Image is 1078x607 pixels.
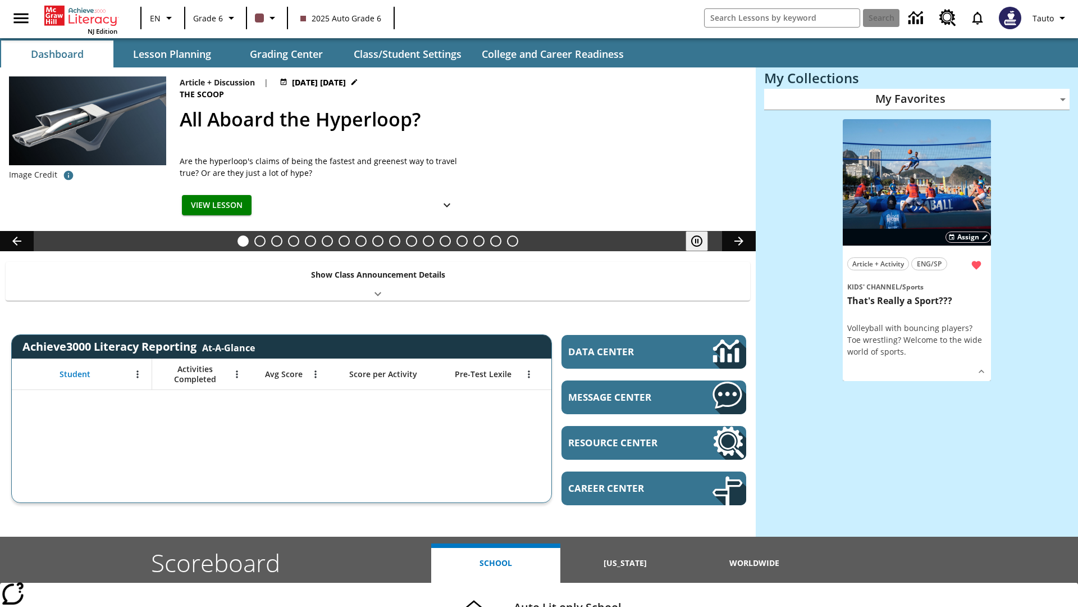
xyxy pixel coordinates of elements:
[561,472,746,505] a: Career Center
[764,89,1070,110] div: My Favorites
[277,76,360,88] button: Jul 21 - Jun 30 Choose Dates
[455,369,511,379] span: Pre-Test Lexile
[60,369,90,379] span: Student
[973,363,990,380] button: Show Details
[22,339,255,354] span: Achieve3000 Literacy Reporting
[389,235,400,247] button: Slide 10 Mixed Practice: Citing Evidence
[473,40,633,67] button: College and Career Readiness
[933,3,963,33] a: Resource Center, Will open in new tab
[202,339,255,354] div: At-A-Glance
[568,345,674,358] span: Data Center
[899,282,902,292] span: /
[229,366,245,383] button: Open Menu
[305,235,316,247] button: Slide 5 The Last Homesteaders
[288,235,299,247] button: Slide 4 Cars of the Future?
[9,169,57,180] p: Image Credit
[902,282,924,292] span: Sports
[945,232,991,243] button: Assign Choose Dates
[88,27,117,35] span: NJ Edition
[271,235,282,247] button: Slide 3 Dirty Jobs Kids Had To Do
[44,3,117,35] div: Home
[561,380,746,414] a: Message Center
[307,366,324,383] button: Open Menu
[1028,8,1074,28] button: Profile/Settings
[254,235,266,247] button: Slide 2 Do You Want Fries With That?
[9,76,166,165] img: Artist rendering of Hyperloop TT vehicle entering a tunnel
[182,195,252,216] button: View Lesson
[847,322,986,357] div: Volleyball with bouncing players? Toe wrestling? Welcome to the wide world of sports.
[264,76,268,88] span: |
[847,257,909,270] button: Article + Activity
[911,257,947,270] button: ENG/SP
[561,335,746,369] a: Data Center
[116,40,228,67] button: Lesson Planning
[180,155,460,179] div: Are the hyperloop's claims of being the fastest and greenest way to travel true? Or are they just...
[722,231,756,251] button: Lesson carousel, Next
[456,235,468,247] button: Slide 14 Hooray for Constitution Day!
[473,235,485,247] button: Slide 15 Remembering Justice O'Connor
[349,369,417,379] span: Score per Activity
[345,40,471,67] button: Class/Student Settings
[560,543,689,583] button: [US_STATE]
[311,269,445,280] p: Show Class Announcement Details
[300,12,381,24] span: 2025 Auto Grade 6
[561,426,746,460] a: Resource Center, Will open in new tab
[490,235,501,247] button: Slide 16 Point of View
[847,295,986,307] h3: That's Really a Sport???
[507,235,518,247] button: Slide 17 The Constitution's Balancing Act
[568,482,679,495] span: Career Center
[57,165,80,185] button: Photo credit: Hyperloop Transportation Technologies
[180,88,226,101] span: The Scoop
[193,12,223,24] span: Grade 6
[992,3,1028,33] button: Select a new avatar
[999,7,1021,29] img: Avatar
[265,369,303,379] span: Avg Score
[568,391,679,404] span: Message Center
[189,8,243,28] button: Grade: Grade 6, Select a grade
[963,3,992,33] a: Notifications
[292,76,346,88] span: [DATE] [DATE]
[686,231,719,251] div: Pause
[764,70,1070,86] h3: My Collections
[847,282,899,292] span: Kids' Channel
[339,235,350,247] button: Slide 7 Attack of the Terrifying Tomatoes
[902,3,933,34] a: Data Center
[44,4,117,27] a: Home
[145,8,181,28] button: Language: EN, Select a language
[690,543,819,583] button: Worldwide
[431,543,560,583] button: School
[847,280,986,293] span: Topic: Kids' Channel/Sports
[250,8,284,28] button: Class color is dark brown. Change class color
[180,76,255,88] p: Article + Discussion
[966,255,986,275] button: Remove from Favorites
[158,364,232,384] span: Activities Completed
[322,235,333,247] button: Slide 6 Solar Power to the People
[436,195,458,216] button: Show Details
[705,9,860,27] input: search field
[843,119,991,382] div: lesson details
[406,235,417,247] button: Slide 11 Pre-release lesson
[957,232,979,242] span: Assign
[230,40,342,67] button: Grading Center
[129,366,146,383] button: Open Menu
[917,258,942,270] span: ENG/SP
[4,2,38,35] button: Open side menu
[568,436,679,449] span: Resource Center
[237,235,249,247] button: Slide 1 All Aboard the Hyperloop?
[150,12,161,24] span: EN
[355,235,367,247] button: Slide 8 Fashion Forward in Ancient Rome
[180,105,742,134] h2: All Aboard the Hyperloop?
[686,231,708,251] button: Pause
[520,366,537,383] button: Open Menu
[1033,12,1054,24] span: Tauto
[423,235,434,247] button: Slide 12 Career Lesson
[372,235,383,247] button: Slide 9 The Invasion of the Free CD
[6,262,750,301] div: Show Class Announcement Details
[852,258,904,270] span: Article + Activity
[1,40,113,67] button: Dashboard
[440,235,451,247] button: Slide 13 Cooking Up Native Traditions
